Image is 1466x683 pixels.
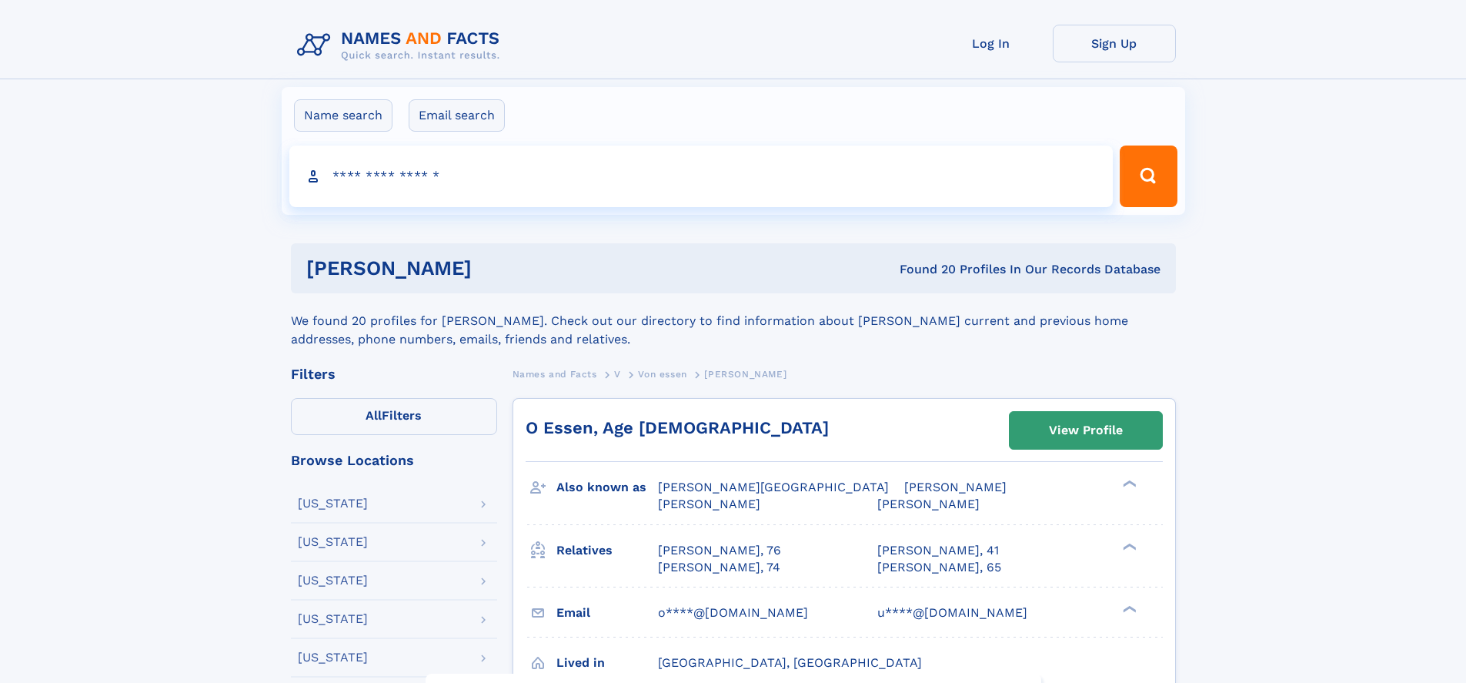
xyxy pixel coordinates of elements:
[298,497,368,510] div: [US_STATE]
[1049,413,1123,448] div: View Profile
[298,536,368,548] div: [US_STATE]
[556,537,658,564] h3: Relatives
[291,398,497,435] label: Filters
[513,364,597,383] a: Names and Facts
[291,367,497,381] div: Filters
[291,25,513,66] img: Logo Names and Facts
[298,651,368,664] div: [US_STATE]
[298,574,368,587] div: [US_STATE]
[614,369,621,380] span: V
[1053,25,1176,62] a: Sign Up
[306,259,686,278] h1: [PERSON_NAME]
[1120,146,1177,207] button: Search Button
[1010,412,1162,449] a: View Profile
[877,559,1001,576] a: [PERSON_NAME], 65
[686,261,1160,278] div: Found 20 Profiles In Our Records Database
[614,364,621,383] a: V
[409,99,505,132] label: Email search
[294,99,392,132] label: Name search
[556,600,658,626] h3: Email
[366,408,382,423] span: All
[556,474,658,501] h3: Also known as
[291,454,497,467] div: Browse Locations
[291,293,1176,349] div: We found 20 profiles for [PERSON_NAME]. Check out our directory to find information about [PERSON...
[289,146,1114,207] input: search input
[298,613,368,625] div: [US_STATE]
[658,542,781,559] a: [PERSON_NAME], 76
[704,369,786,380] span: [PERSON_NAME]
[904,480,1007,494] span: [PERSON_NAME]
[658,480,889,494] span: [PERSON_NAME][GEOGRAPHIC_DATA]
[877,497,980,511] span: [PERSON_NAME]
[1119,479,1137,489] div: ❯
[877,542,999,559] a: [PERSON_NAME], 41
[556,650,658,676] h3: Lived in
[658,655,922,670] span: [GEOGRAPHIC_DATA], [GEOGRAPHIC_DATA]
[658,559,780,576] a: [PERSON_NAME], 74
[1119,604,1137,614] div: ❯
[526,418,829,437] a: O Essen, Age [DEMOGRAPHIC_DATA]
[638,369,686,380] span: Von essen
[930,25,1053,62] a: Log In
[1119,541,1137,551] div: ❯
[638,364,686,383] a: Von essen
[658,497,760,511] span: [PERSON_NAME]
